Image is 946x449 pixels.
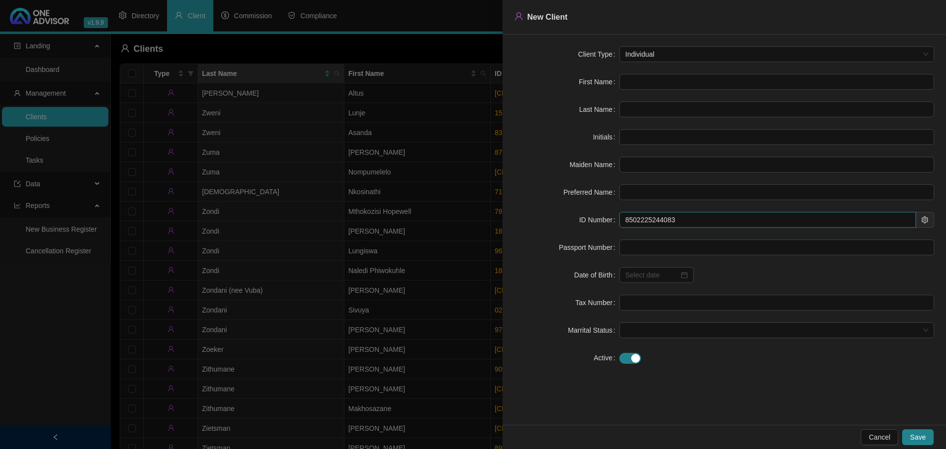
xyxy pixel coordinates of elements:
span: Cancel [869,432,890,443]
span: Save [910,432,926,443]
label: First Name [579,74,619,90]
button: Cancel [861,429,898,445]
label: Tax Number [575,295,619,311]
label: Marrital Status [568,322,619,338]
span: user [514,12,523,21]
button: Save [902,429,934,445]
span: setting [921,216,928,223]
label: ID Number [579,212,619,228]
span: Individual [625,47,928,62]
label: Initials [593,129,619,145]
label: Active [594,350,619,366]
label: Maiden Name [570,157,619,173]
input: Select date [625,270,679,280]
label: Last Name [579,102,619,117]
label: Client Type [578,46,619,62]
label: Preferred Name [564,184,619,200]
label: Date of Birth [574,267,619,283]
span: New Client [527,13,568,21]
label: Passport Number [559,240,619,255]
